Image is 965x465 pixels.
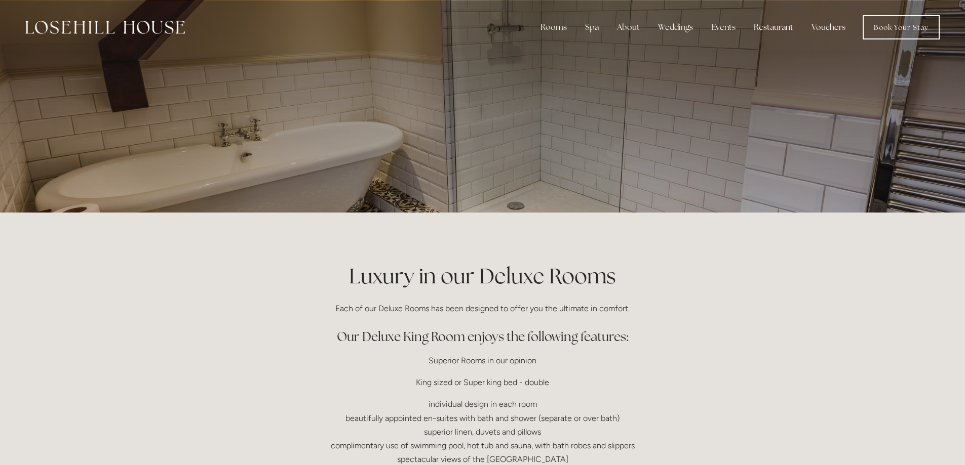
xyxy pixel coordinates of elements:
div: Events [703,17,744,37]
div: Spa [577,17,607,37]
a: Book Your Stay [863,15,940,39]
div: Restaurant [746,17,801,37]
h2: Our Deluxe King Room enjoys the following features: [241,328,725,346]
p: Each of our Deluxe Rooms has been designed to offer you the ultimate in comfort. [241,302,725,315]
div: About [609,17,648,37]
p: Superior Rooms in our opinion [241,354,725,367]
p: King sized or Super king bed - double [241,375,725,389]
div: Rooms [532,17,575,37]
div: Weddings [650,17,701,37]
a: Vouchers [803,17,854,37]
h1: Luxury in our Deluxe Rooms [241,261,725,291]
img: Losehill House [25,21,185,34]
